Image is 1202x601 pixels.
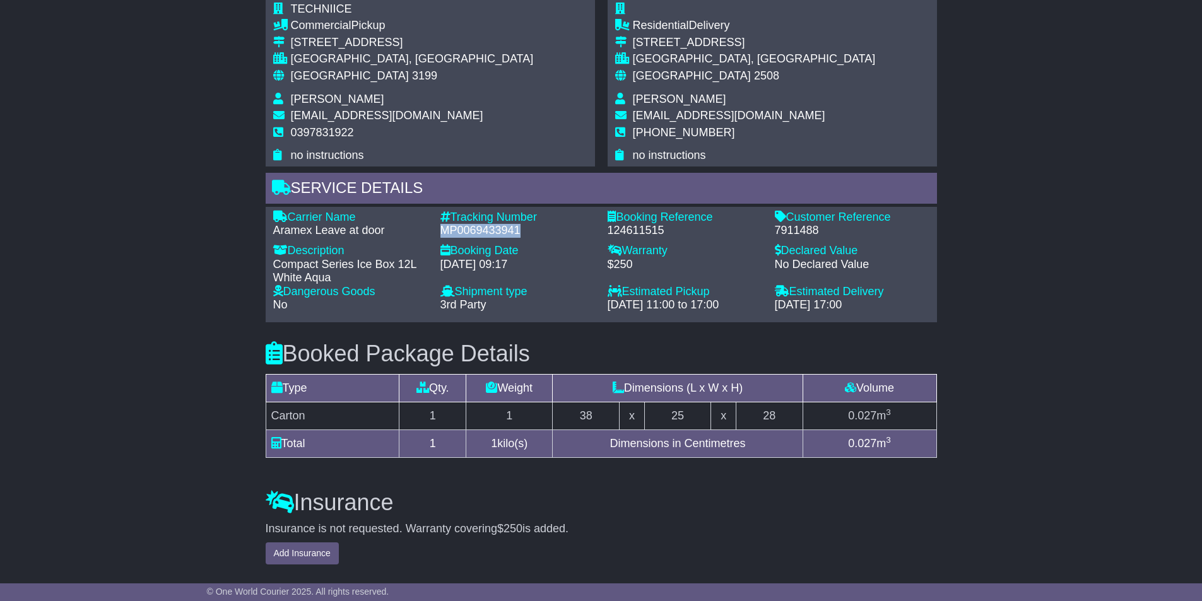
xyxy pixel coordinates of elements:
div: [GEOGRAPHIC_DATA], [GEOGRAPHIC_DATA] [291,52,534,66]
div: $250 [608,258,762,272]
span: 1 [491,437,497,450]
td: Qty. [399,374,466,402]
td: 1 [466,402,553,429]
div: [GEOGRAPHIC_DATA], [GEOGRAPHIC_DATA] [633,52,876,66]
span: 2508 [754,69,779,82]
span: [GEOGRAPHIC_DATA] [633,69,751,82]
td: Type [266,374,399,402]
h3: Booked Package Details [266,341,937,366]
td: Dimensions (L x W x H) [553,374,803,402]
div: Tracking Number [440,211,595,225]
td: Carton [266,402,399,429]
div: Booking Reference [608,211,762,225]
td: Volume [803,374,936,402]
span: [PHONE_NUMBER] [633,126,735,139]
div: [DATE] 17:00 [775,298,929,312]
div: 7911488 [775,224,929,238]
span: no instructions [633,149,706,161]
span: Residential [633,19,689,32]
div: [DATE] 11:00 to 17:00 [608,298,762,312]
sup: 3 [886,435,891,445]
span: 0397831922 [291,126,354,139]
td: 28 [736,402,803,429]
span: TECHNIICE [291,3,352,15]
td: Total [266,429,399,457]
td: 25 [644,402,711,429]
div: [STREET_ADDRESS] [633,36,876,50]
div: Booking Date [440,244,595,258]
div: Carrier Name [273,211,428,225]
div: [STREET_ADDRESS] [291,36,534,50]
div: Declared Value [775,244,929,258]
span: [GEOGRAPHIC_DATA] [291,69,409,82]
td: kilo(s) [466,429,553,457]
td: Weight [466,374,553,402]
span: $250 [497,522,522,535]
div: Dangerous Goods [273,285,428,299]
td: x [711,402,736,429]
div: Customer Reference [775,211,929,225]
td: m [803,402,936,429]
div: Estimated Pickup [608,285,762,299]
td: 38 [553,402,620,429]
button: Add Insurance [266,542,339,564]
div: Warranty [608,244,762,258]
div: [DATE] 09:17 [440,258,595,272]
span: no instructions [291,149,364,161]
span: [EMAIL_ADDRESS][DOMAIN_NAME] [633,109,825,122]
span: [PERSON_NAME] [291,93,384,105]
span: [EMAIL_ADDRESS][DOMAIN_NAME] [291,109,483,122]
span: 3rd Party [440,298,486,311]
div: Pickup [291,19,534,33]
div: Delivery [633,19,876,33]
div: No Declared Value [775,258,929,272]
div: Service Details [266,173,937,207]
td: 1 [399,429,466,457]
span: © One World Courier 2025. All rights reserved. [207,586,389,597]
span: 0.027 [848,437,876,450]
div: Insurance is not requested. Warranty covering is added. [266,522,937,536]
td: m [803,429,936,457]
div: MP0069433941 [440,224,595,238]
td: Dimensions in Centimetres [553,429,803,457]
div: Compact Series Ice Box 12L White Aqua [273,258,428,285]
div: Shipment type [440,285,595,299]
span: [PERSON_NAME] [633,93,726,105]
span: Commercial [291,19,351,32]
div: Aramex Leave at door [273,224,428,238]
td: 1 [399,402,466,429]
span: No [273,298,288,311]
div: Description [273,244,428,258]
h3: Insurance [266,490,937,515]
div: Estimated Delivery [775,285,929,299]
span: 3199 [412,69,437,82]
span: 0.027 [848,409,876,422]
td: x [620,402,644,429]
sup: 3 [886,407,891,417]
div: 124611515 [608,224,762,238]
